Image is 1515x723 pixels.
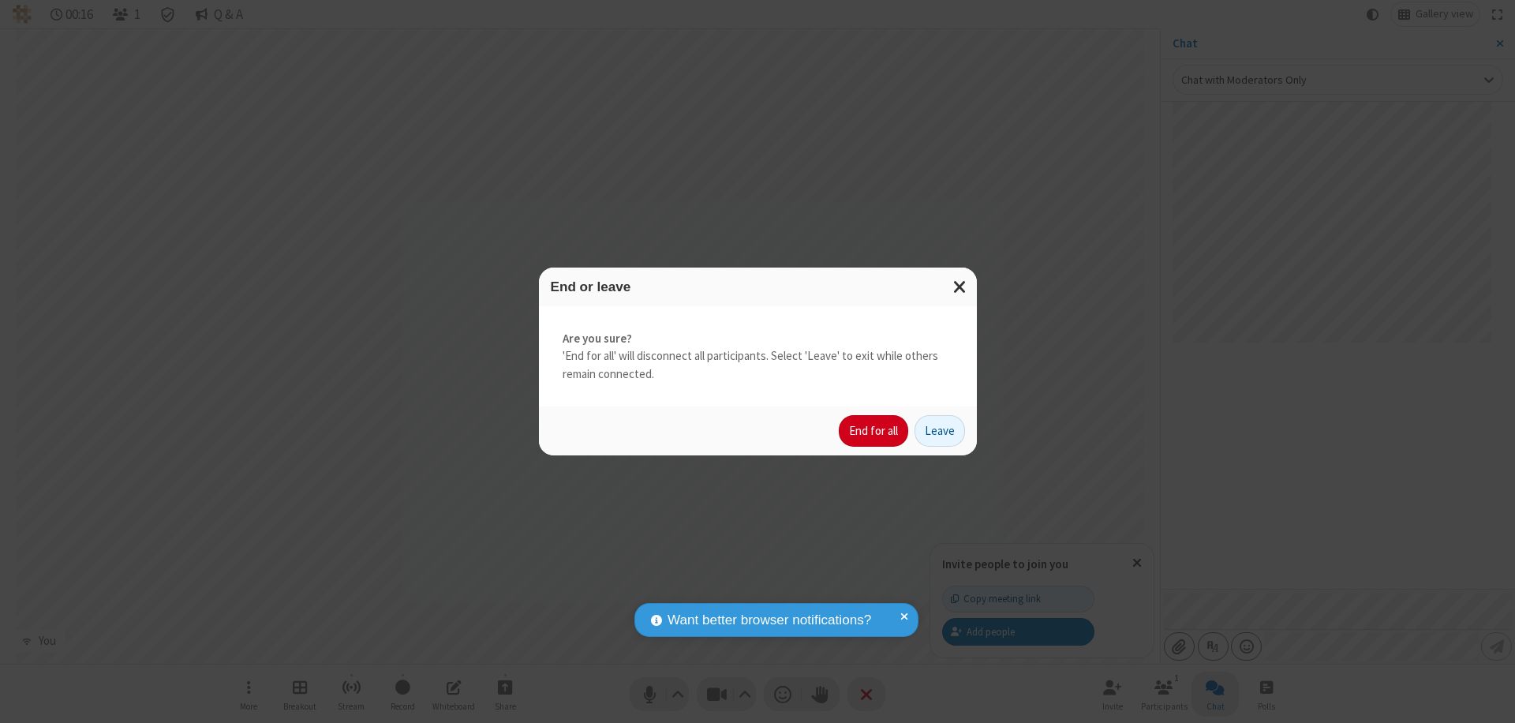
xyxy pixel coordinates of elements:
[944,268,977,306] button: Close modal
[668,610,871,631] span: Want better browser notifications?
[839,415,908,447] button: End for all
[551,279,965,294] h3: End or leave
[915,415,965,447] button: Leave
[563,330,953,348] strong: Are you sure?
[539,306,977,407] div: 'End for all' will disconnect all participants. Select 'Leave' to exit while others remain connec...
